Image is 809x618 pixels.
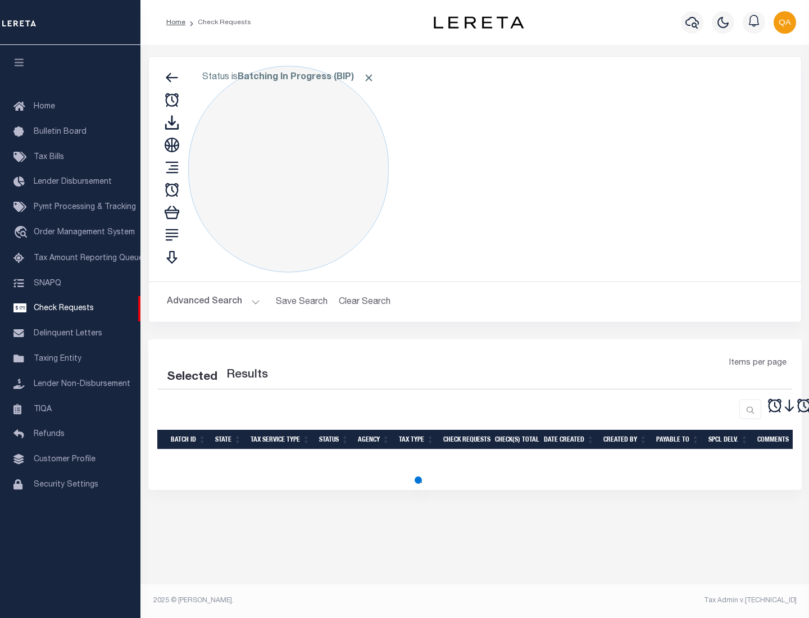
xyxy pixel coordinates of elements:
[394,430,439,449] th: Tax Type
[34,153,64,161] span: Tax Bills
[363,72,375,84] span: Click to Remove
[34,279,61,287] span: SNAPQ
[167,291,260,313] button: Advanced Search
[34,481,98,489] span: Security Settings
[599,430,652,449] th: Created By
[13,226,31,240] i: travel_explore
[34,405,52,413] span: TIQA
[34,255,143,262] span: Tax Amount Reporting Queue
[166,430,211,449] th: Batch Id
[167,369,217,387] div: Selected
[483,596,797,606] div: Tax Admin v.[TECHNICAL_ID]
[246,430,315,449] th: Tax Service Type
[315,430,353,449] th: Status
[434,16,524,29] img: logo-dark.svg
[34,355,81,363] span: Taxing Entity
[652,430,704,449] th: Payable To
[145,596,475,606] div: 2025 © [PERSON_NAME].
[185,17,251,28] li: Check Requests
[729,357,787,370] span: Items per page
[34,203,136,211] span: Pymt Processing & Tracking
[34,456,96,463] span: Customer Profile
[334,291,396,313] button: Clear Search
[269,291,334,313] button: Save Search
[774,11,796,34] img: svg+xml;base64,PHN2ZyB4bWxucz0iaHR0cDovL3d3dy53My5vcmcvMjAwMC9zdmciIHBvaW50ZXItZXZlbnRzPSJub25lIi...
[188,66,389,272] div: Click to Edit
[166,19,185,26] a: Home
[34,305,94,312] span: Check Requests
[34,178,112,186] span: Lender Disbursement
[34,380,130,388] span: Lender Non-Disbursement
[211,430,246,449] th: State
[704,430,753,449] th: Spcl Delv.
[753,430,803,449] th: Comments
[539,430,599,449] th: Date Created
[353,430,394,449] th: Agency
[34,430,65,438] span: Refunds
[490,430,539,449] th: Check(s) Total
[34,128,87,136] span: Bulletin Board
[34,103,55,111] span: Home
[34,330,102,338] span: Delinquent Letters
[34,229,135,237] span: Order Management System
[226,366,268,384] label: Results
[439,430,490,449] th: Check Requests
[238,73,375,82] b: Batching In Progress (BIP)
